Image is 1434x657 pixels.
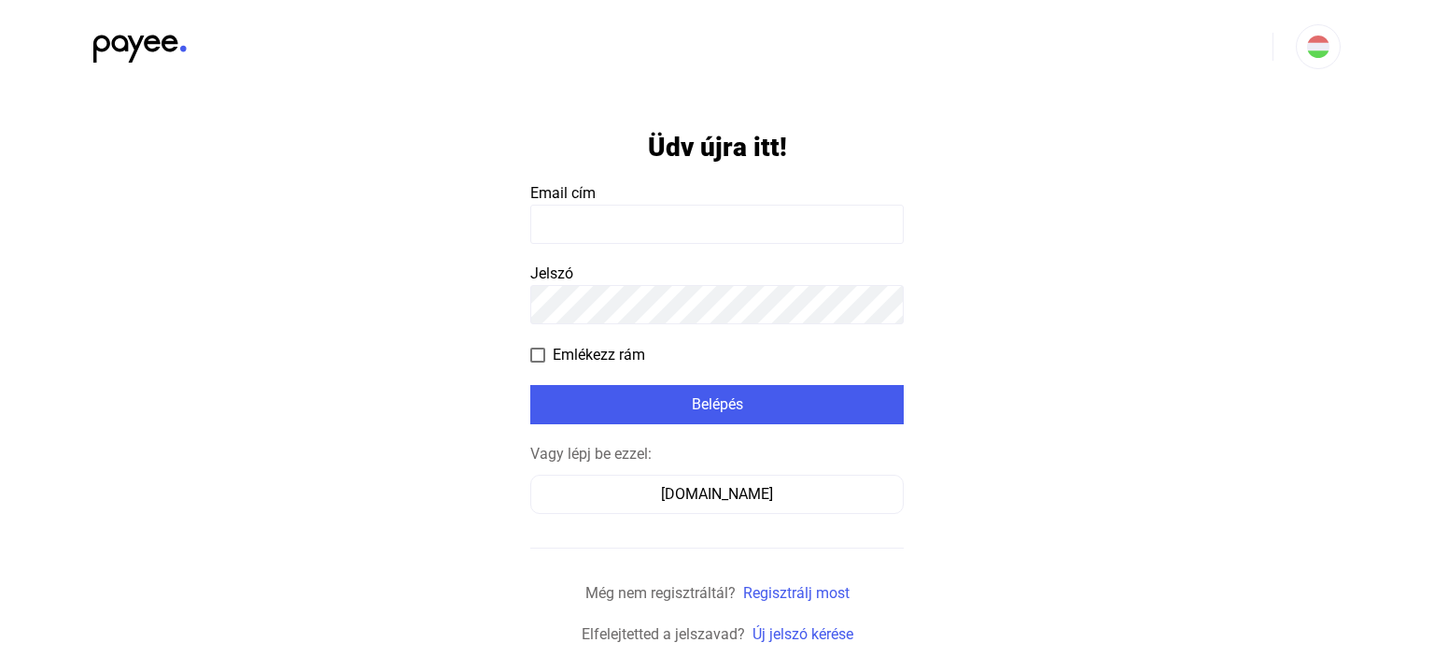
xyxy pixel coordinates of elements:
[537,483,897,506] div: [DOMAIN_NAME]
[93,24,187,63] img: black-payee-blue-dot.svg
[752,625,853,643] a: Új jelszó kérése
[530,475,904,514] button: [DOMAIN_NAME]
[1296,24,1341,69] button: HU
[530,184,596,202] span: Email cím
[530,443,904,465] div: Vagy lépj be ezzel:
[530,385,904,424] button: Belépés
[585,584,736,602] span: Még nem regisztráltál?
[648,131,787,164] h1: Üdv újra itt!
[530,264,573,282] span: Jelszó
[582,625,745,643] span: Elfelejtetted a jelszavad?
[1307,36,1329,58] img: HU
[536,393,898,416] div: Belépés
[530,485,904,503] a: [DOMAIN_NAME]
[553,344,645,366] span: Emlékezz rám
[743,584,850,602] a: Regisztrálj most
